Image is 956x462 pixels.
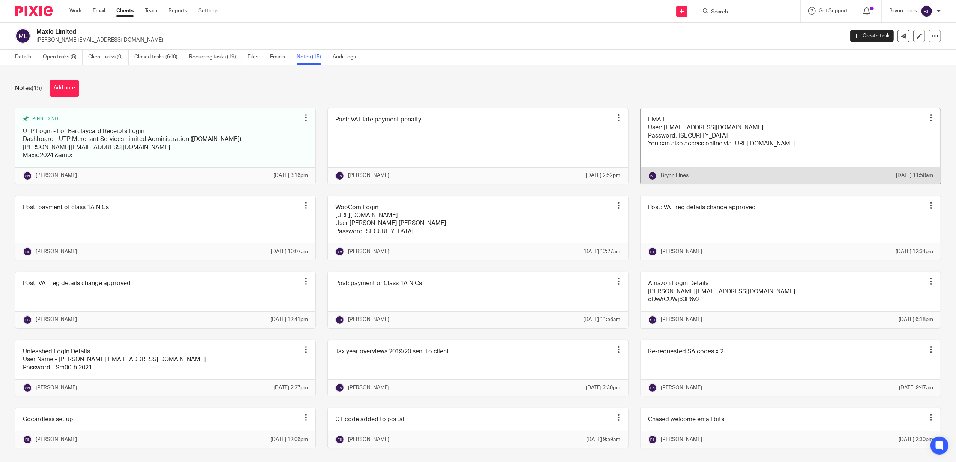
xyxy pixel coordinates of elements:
a: Audit logs [333,50,362,64]
a: Reports [168,7,187,15]
a: Create task [850,30,894,42]
p: [DATE] 12:41pm [270,316,308,323]
p: [PERSON_NAME] [348,172,389,179]
p: [PERSON_NAME] [36,248,77,255]
a: Details [15,50,37,64]
img: svg%3E [335,315,344,324]
p: [PERSON_NAME] [661,248,702,255]
img: svg%3E [335,247,344,256]
h2: Maxio Limited [36,28,678,36]
p: [PERSON_NAME] [661,436,702,443]
p: [DATE] 12:27am [584,248,621,255]
p: [PERSON_NAME] [661,316,702,323]
img: svg%3E [921,5,933,17]
img: svg%3E [23,435,32,444]
p: [PERSON_NAME] [36,316,77,323]
p: [PERSON_NAME][EMAIL_ADDRESS][DOMAIN_NAME] [36,36,839,44]
p: [DATE] 9:59am [587,436,621,443]
img: svg%3E [23,247,32,256]
p: [PERSON_NAME] [348,316,389,323]
p: [PERSON_NAME] [348,248,389,255]
a: Open tasks (5) [43,50,83,64]
p: [PERSON_NAME] [36,384,77,391]
img: svg%3E [648,315,657,324]
a: Clients [116,7,134,15]
p: [DATE] 2:30pm [899,436,933,443]
a: Files [248,50,264,64]
img: svg%3E [648,383,657,392]
img: svg%3E [648,435,657,444]
p: [PERSON_NAME] [661,384,702,391]
img: svg%3E [15,28,31,44]
span: (15) [32,85,42,91]
img: svg%3E [23,383,32,392]
p: [DATE] 12:06pm [270,436,308,443]
div: Pinned note [23,116,300,122]
button: Add note [50,80,79,97]
p: [PERSON_NAME] [36,172,77,179]
p: [PERSON_NAME] [348,384,389,391]
img: svg%3E [335,171,344,180]
img: svg%3E [648,247,657,256]
a: Notes (15) [297,50,327,64]
a: Work [69,7,81,15]
p: [PERSON_NAME] [36,436,77,443]
p: [DATE] 10:07am [271,248,308,255]
p: [DATE] 11:56am [584,316,621,323]
p: [DATE] 6:18pm [899,316,933,323]
a: Client tasks (0) [88,50,129,64]
img: svg%3E [23,315,32,324]
img: svg%3E [335,383,344,392]
img: svg%3E [335,435,344,444]
p: [DATE] 2:30pm [586,384,621,391]
p: [DATE] 3:16pm [273,172,308,179]
p: Brynn Lines [661,172,689,179]
a: Closed tasks (640) [134,50,183,64]
a: Team [145,7,157,15]
img: svg%3E [648,171,657,180]
a: Recurring tasks (19) [189,50,242,64]
input: Search [710,9,778,16]
p: [DATE] 2:52pm [586,172,621,179]
p: [DATE] 11:58am [896,172,933,179]
a: Email [93,7,105,15]
span: Get Support [819,8,848,13]
img: Pixie [15,6,53,16]
a: Emails [270,50,291,64]
p: [DATE] 9:47am [899,384,933,391]
h1: Notes [15,84,42,92]
p: [DATE] 2:27pm [273,384,308,391]
p: [PERSON_NAME] [348,436,389,443]
a: Settings [198,7,218,15]
p: Brynn Lines [889,7,917,15]
p: [DATE] 12:34pm [896,248,933,255]
img: svg%3E [23,171,32,180]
